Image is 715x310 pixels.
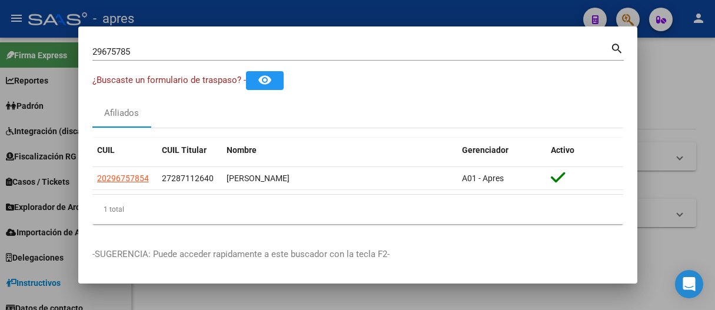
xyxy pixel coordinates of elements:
span: Gerenciador [462,145,508,155]
span: A01 - Apres [462,174,504,183]
datatable-header-cell: Activo [546,138,623,163]
div: [PERSON_NAME] [227,172,453,185]
datatable-header-cell: CUIL Titular [157,138,222,163]
span: CUIL [97,145,115,155]
span: 20296757854 [97,174,149,183]
span: Activo [551,145,574,155]
span: Nombre [227,145,257,155]
datatable-header-cell: CUIL [92,138,157,163]
datatable-header-cell: Nombre [222,138,457,163]
datatable-header-cell: Gerenciador [457,138,546,163]
div: 1 total [92,195,623,224]
span: 27287112640 [162,174,214,183]
mat-icon: search [610,41,624,55]
span: CUIL Titular [162,145,207,155]
mat-icon: remove_red_eye [258,73,272,87]
div: Open Intercom Messenger [675,270,703,298]
p: -SUGERENCIA: Puede acceder rapidamente a este buscador con la tecla F2- [92,248,623,261]
div: Afiliados [104,106,139,120]
span: ¿Buscaste un formulario de traspaso? - [92,75,246,85]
